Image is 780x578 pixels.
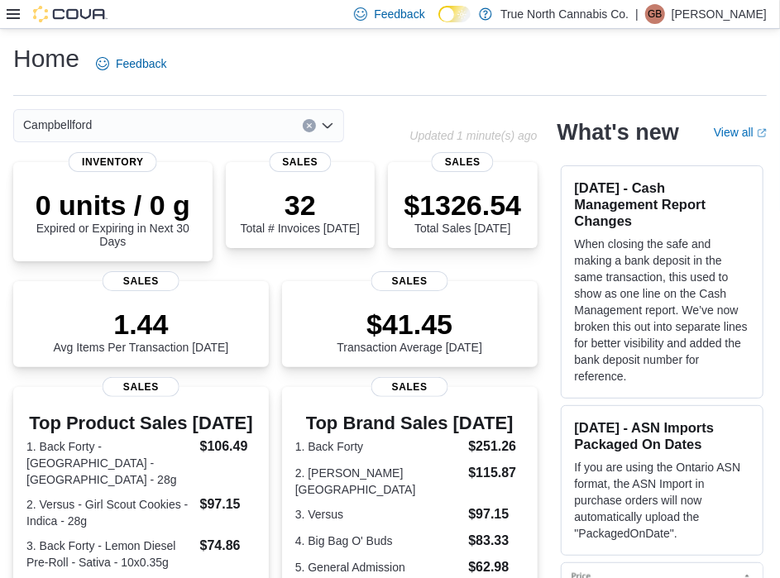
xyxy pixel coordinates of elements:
span: Feedback [374,6,424,22]
p: When closing the safe and making a bank deposit in the same transaction, this used to show as one... [575,236,749,385]
h3: Top Product Sales [DATE] [26,413,256,433]
p: True North Cannabis Co. [500,4,629,24]
button: Clear input [303,119,316,132]
dd: $251.26 [468,437,524,456]
span: Campbellford [23,115,92,135]
p: 32 [241,189,360,222]
p: If you are using the Ontario ASN format, the ASN Import in purchase orders will now automatically... [575,459,749,542]
span: Sales [371,271,448,291]
dt: 4. Big Bag O' Buds [295,533,462,549]
dt: 1. Back Forty - [GEOGRAPHIC_DATA] - [GEOGRAPHIC_DATA] - 28g [26,438,194,488]
div: Expired or Expiring in Next 30 Days [26,189,199,248]
button: Open list of options [321,119,334,132]
dd: $62.98 [468,557,524,577]
dt: 3. Versus [295,506,462,523]
h3: Top Brand Sales [DATE] [295,413,524,433]
div: Transaction Average [DATE] [337,308,482,354]
h2: What's new [557,119,679,146]
p: $1326.54 [404,189,521,222]
h3: [DATE] - ASN Imports Packaged On Dates [575,419,749,452]
p: $41.45 [337,308,482,341]
p: | [635,4,639,24]
div: Total # Invoices [DATE] [241,189,360,235]
dt: 2. Versus - Girl Scout Cookies - Indica - 28g [26,496,194,529]
h1: Home [13,42,79,75]
a: View allExternal link [714,126,767,139]
p: 0 units / 0 g [26,189,199,222]
dd: $106.49 [200,437,256,456]
span: Sales [432,152,494,172]
dd: $74.86 [200,536,256,556]
span: GB [648,4,662,24]
dt: 1. Back Forty [295,438,462,455]
dd: $83.33 [468,531,524,551]
dt: 2. [PERSON_NAME][GEOGRAPHIC_DATA] [295,465,462,498]
h3: [DATE] - Cash Management Report Changes [575,179,749,229]
dt: 5. General Admission [295,559,462,576]
svg: External link [757,128,767,138]
span: Sales [371,377,448,397]
dd: $97.15 [468,504,524,524]
p: [PERSON_NAME] [672,4,767,24]
p: 1.44 [53,308,228,341]
dd: $115.87 [468,463,524,483]
a: Feedback [89,47,173,80]
dt: 3. Back Forty - Lemon Diesel Pre-Roll - Sativa - 10x0.35g [26,537,194,571]
span: Sales [103,377,179,397]
span: Inventory [69,152,157,172]
dd: $97.15 [200,494,256,514]
div: Avg Items Per Transaction [DATE] [53,308,228,354]
div: Total Sales [DATE] [404,189,521,235]
input: Dark Mode [438,6,471,22]
img: Cova [33,6,108,22]
div: Gabby Benoit-Vanya [645,4,665,24]
span: Sales [103,271,179,291]
span: Sales [269,152,331,172]
span: Feedback [116,55,166,72]
p: Updated 1 minute(s) ago [409,129,537,142]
